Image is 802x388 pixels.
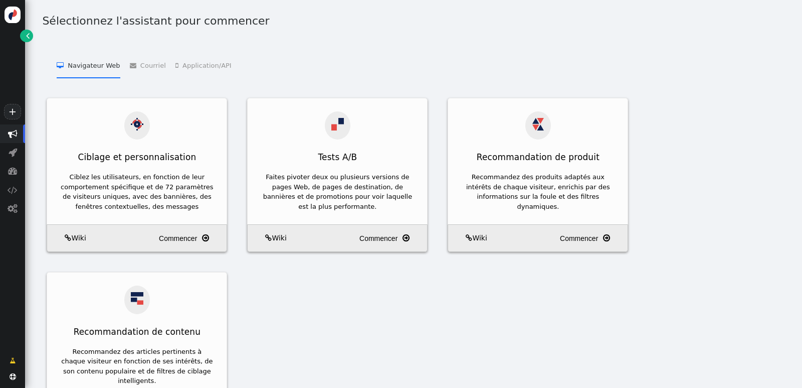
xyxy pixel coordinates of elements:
[359,229,424,247] a: Commencer
[263,173,413,210] font: Faites pivoter deux ou plusieurs versions de pages Web, de pages de destination, de bannières et ...
[272,234,286,242] font: Wiki
[42,15,269,27] font: Sélectionnez l'assistant pour commencer
[202,234,209,242] font: 
[8,129,18,139] font: 
[175,62,178,69] font: 
[140,62,166,69] font: Courriel
[466,173,610,210] font: Recommandez des produits adaptés aux intérêts de chaque visiteur, enrichis par des informations s...
[4,104,21,119] a: +
[8,185,18,195] font: 
[9,148,17,157] font: 
[9,106,17,117] font: +
[61,173,214,220] font: Ciblez les utilisateurs, en fonction de leur comportement spécifique et de 72 paramètres de visit...
[51,233,86,243] a: Wiki
[10,373,16,380] font: 
[532,118,544,131] img: products_recom.svg
[477,152,599,162] font: Recommandation de produit
[318,152,357,162] font: Tests A/B
[159,229,223,247] a: Commencer
[68,62,120,69] font: Navigateur Web
[331,118,344,131] img: ab.svg
[57,62,64,69] font: 
[74,327,200,337] font: Recommandation de contenu
[5,7,21,23] img: logo-icon.svg
[251,233,286,243] a: Wiki
[159,234,197,242] font: Commencer
[603,234,610,242] font: 
[131,292,143,305] img: articles_recom.svg
[26,31,30,41] font: 
[8,204,18,213] font: 
[560,229,624,247] a: Commencer
[466,234,472,241] font: 
[452,233,487,243] a: Wiki
[265,234,272,241] font: 
[3,352,22,369] a: 
[61,348,213,385] font: Recommandez des articles pertinents à chaque visiteur en fonction de ses intérêts, de son contenu...
[65,234,71,241] font: 
[472,234,487,242] font: Wiki
[78,152,196,162] font: Ciblage et personnalisation
[359,234,397,242] font: Commencer
[8,166,18,176] font: 
[403,234,410,242] font: 
[131,118,143,131] img: actions.svg
[71,234,86,242] font: Wiki
[130,62,136,69] font: 
[10,357,16,364] font: 
[560,234,598,242] font: Commencer
[20,30,33,42] a: 
[182,62,232,69] font: Application/API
